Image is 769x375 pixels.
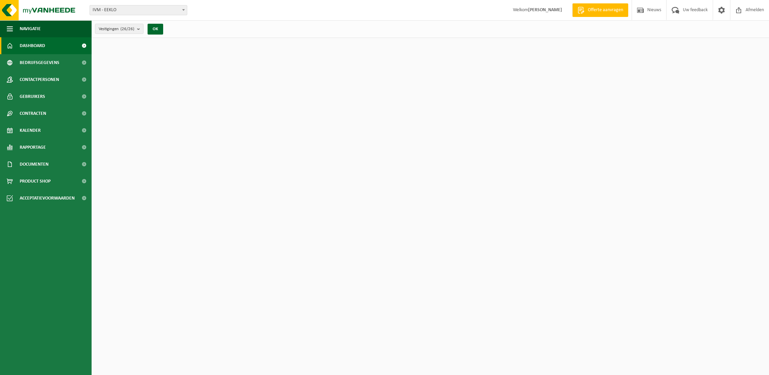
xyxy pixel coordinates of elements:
span: Navigatie [20,20,41,37]
strong: [PERSON_NAME] [528,7,562,13]
span: Offerte aanvragen [586,7,625,14]
a: Offerte aanvragen [572,3,628,17]
span: Rapportage [20,139,46,156]
span: Product Shop [20,173,51,190]
span: Vestigingen [99,24,134,34]
span: Dashboard [20,37,45,54]
span: Contactpersonen [20,71,59,88]
span: IVM - EEKLO [90,5,187,15]
span: Kalender [20,122,41,139]
button: Vestigingen(26/26) [95,24,143,34]
span: Gebruikers [20,88,45,105]
button: OK [148,24,163,35]
span: Acceptatievoorwaarden [20,190,75,207]
span: Contracten [20,105,46,122]
span: Bedrijfsgegevens [20,54,59,71]
span: Documenten [20,156,49,173]
count: (26/26) [120,27,134,31]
